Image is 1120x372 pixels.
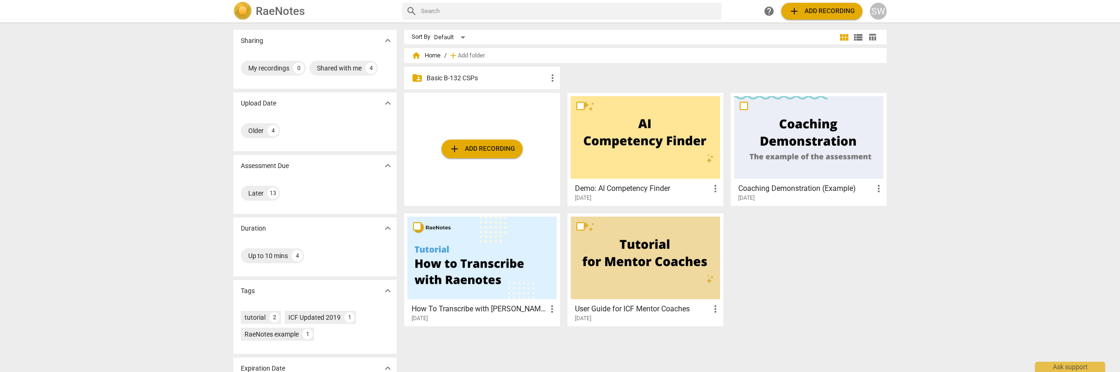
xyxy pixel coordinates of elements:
p: Basic B-132 CSPs [427,73,547,83]
span: / [444,52,447,59]
span: Add recording [449,143,515,154]
a: Coaching Demonstration (Example)[DATE] [734,96,883,202]
span: help [763,6,775,17]
span: [DATE] [412,315,428,323]
div: RaeNotes example [245,330,299,339]
div: Sort By [412,34,430,41]
div: 2 [269,312,280,323]
a: User Guide for ICF Mentor Coaches[DATE] [571,217,720,322]
div: tutorial [245,313,266,322]
h3: Coaching Demonstration (Example) [738,183,873,194]
span: view_module [839,32,850,43]
span: more_vert [710,183,721,194]
div: Older [248,126,264,135]
span: [DATE] [575,194,591,202]
span: add [449,143,460,154]
span: add [448,51,458,60]
div: Up to 10 mins [248,251,288,260]
p: Assessment Due [241,161,289,171]
input: Search [421,4,718,19]
button: Show more [381,159,395,173]
button: Show more [381,284,395,298]
span: view_list [853,32,864,43]
button: Show more [381,34,395,48]
div: 4 [292,250,303,261]
h3: How To Transcribe with RaeNotes [412,303,546,315]
span: more_vert [873,183,884,194]
button: SW [870,3,887,20]
span: expand_more [382,98,393,109]
button: Tile view [837,30,851,44]
a: How To Transcribe with [PERSON_NAME][DATE] [407,217,557,322]
h3: Demo: AI Competency Finder [575,183,710,194]
p: Sharing [241,36,263,46]
div: 1 [302,329,313,339]
div: 4 [365,63,377,74]
span: folder_shared [412,72,423,84]
span: expand_more [382,285,393,296]
div: Ask support [1035,362,1105,372]
a: Help [761,3,777,20]
span: [DATE] [738,194,755,202]
div: Shared with me [317,63,362,73]
span: more_vert [547,72,558,84]
p: Upload Date [241,98,276,108]
button: Upload [441,140,523,158]
p: Tags [241,286,255,296]
button: List view [851,30,865,44]
div: 13 [267,188,279,199]
span: add [789,6,800,17]
div: ICF Updated 2019 [288,313,341,322]
span: expand_more [382,223,393,234]
span: home [412,51,421,60]
span: search [406,6,417,17]
a: LogoRaeNotes [233,2,395,21]
span: [DATE] [575,315,591,323]
button: Show more [381,221,395,235]
a: Demo: AI Competency Finder[DATE] [571,96,720,202]
div: Default [434,30,469,45]
span: Home [412,51,441,60]
span: expand_more [382,35,393,46]
div: Later [248,189,264,198]
div: 4 [267,125,279,136]
span: more_vert [546,303,558,315]
div: 0 [293,63,304,74]
span: table_chart [868,33,877,42]
button: Show more [381,96,395,110]
button: Upload [781,3,862,20]
div: My recordings [248,63,289,73]
h3: User Guide for ICF Mentor Coaches [575,303,710,315]
button: Table view [865,30,879,44]
p: Duration [241,224,266,233]
span: Add folder [458,52,485,59]
img: Logo [233,2,252,21]
span: expand_more [382,160,393,171]
span: Add recording [789,6,855,17]
div: 1 [344,312,355,323]
h2: RaeNotes [256,5,305,18]
span: more_vert [710,303,721,315]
